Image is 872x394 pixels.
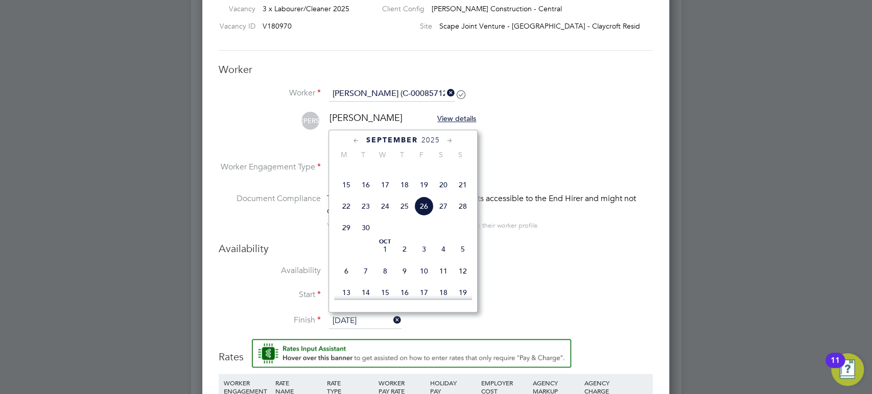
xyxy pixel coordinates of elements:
[395,196,414,216] span: 25
[356,175,375,194] span: 16
[215,4,255,13] label: Vacancy
[252,339,571,367] button: Rate Assistant
[215,21,255,31] label: Vacancy ID
[431,150,451,159] span: S
[327,192,653,217] div: This worker has no Compliance Documents accessible to the End Hirer and might not qualify for thi...
[219,289,321,300] label: Start
[301,112,319,130] span: [PERSON_NAME]
[337,218,356,237] span: 29
[375,283,395,302] span: 15
[421,136,440,144] span: 2025
[434,283,453,302] span: 18
[375,261,395,281] span: 8
[337,261,356,281] span: 6
[437,114,476,123] span: View details
[414,175,434,194] span: 19
[414,283,434,302] span: 17
[453,175,473,194] span: 21
[375,175,395,194] span: 17
[395,239,414,259] span: 2
[453,196,473,216] span: 28
[356,218,375,237] span: 30
[329,313,402,329] input: Select one
[414,261,434,281] span: 10
[451,150,470,159] span: S
[219,339,653,363] h3: Rates
[329,112,403,124] span: [PERSON_NAME]
[219,315,321,326] label: Finish
[434,175,453,194] span: 20
[356,196,375,216] span: 23
[219,192,321,230] label: Document Compliance
[374,21,432,31] label: Site
[453,239,473,259] span: 5
[337,175,356,194] span: 15
[434,239,453,259] span: 4
[414,239,434,259] span: 3
[337,196,356,216] span: 22
[375,239,395,259] span: 1
[366,136,418,144] span: September
[434,261,453,281] span: 11
[373,150,392,159] span: W
[395,283,414,302] span: 16
[329,86,455,102] input: Search for...
[375,196,395,216] span: 24
[263,21,292,31] span: V180970
[392,150,412,159] span: T
[353,150,373,159] span: T
[395,175,414,194] span: 18
[327,219,539,232] div: You can edit access to this worker’s documents from their worker profile.
[219,88,321,98] label: Worker
[337,283,356,302] span: 13
[263,4,349,13] span: 3 x Labourer/Cleaner 2025
[831,360,840,374] div: 11
[453,283,473,302] span: 19
[439,21,647,31] span: Scape Joint Venture - [GEOGRAPHIC_DATA] - Claycroft Resid…
[334,150,353,159] span: M
[219,63,653,76] h3: Worker
[375,239,395,244] span: Oct
[219,265,321,276] label: Availability
[414,196,434,216] span: 26
[412,150,431,159] span: F
[395,261,414,281] span: 9
[219,162,321,173] label: Worker Engagement Type
[453,261,473,281] span: 12
[831,353,864,386] button: Open Resource Center, 11 new notifications
[356,261,375,281] span: 7
[432,4,562,13] span: [PERSON_NAME] Construction - Central
[374,4,425,13] label: Client Config
[356,283,375,302] span: 14
[434,196,453,216] span: 27
[219,242,653,255] h3: Availability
